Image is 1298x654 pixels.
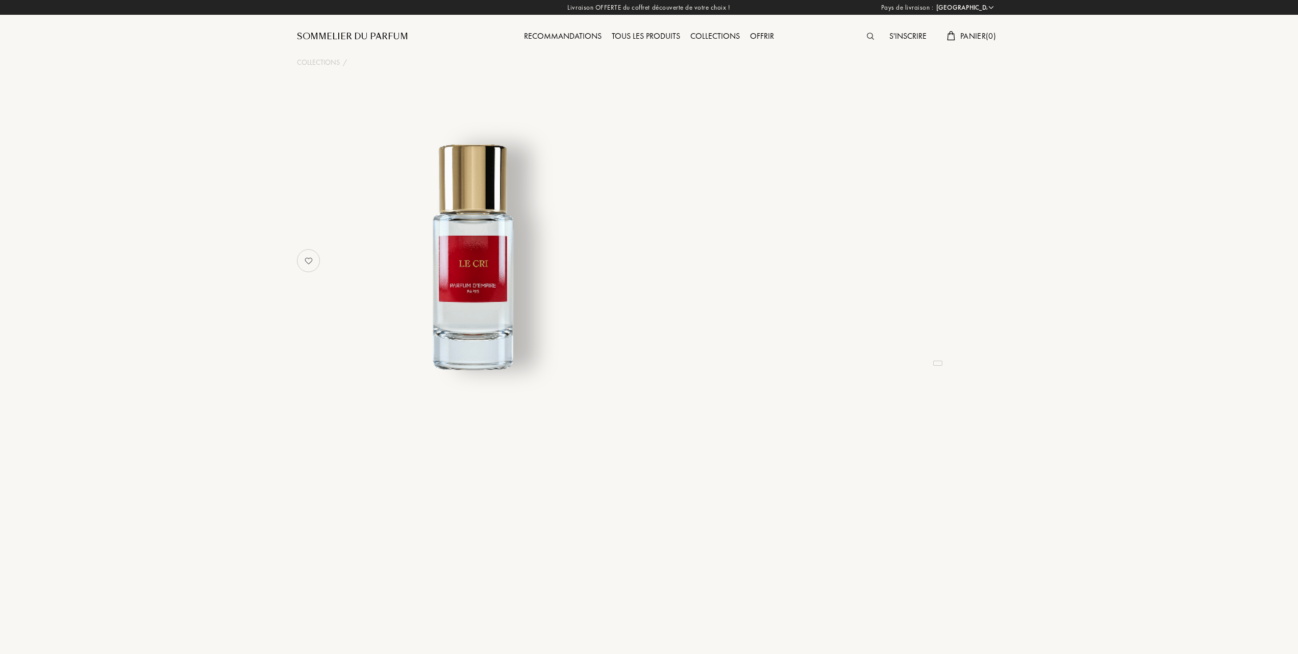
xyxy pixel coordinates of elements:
[745,31,779,41] a: Offrir
[519,31,607,41] a: Recommandations
[298,250,319,271] img: no_like_p.png
[867,33,874,40] img: search_icn.svg
[884,30,932,43] div: S'inscrire
[347,130,600,382] img: undefined undefined
[685,30,745,43] div: Collections
[947,31,955,40] img: cart.svg
[685,31,745,41] a: Collections
[745,30,779,43] div: Offrir
[607,30,685,43] div: Tous les produits
[297,31,408,43] a: Sommelier du Parfum
[881,3,934,13] span: Pays de livraison :
[343,57,347,68] div: /
[519,30,607,43] div: Recommandations
[960,31,996,41] span: Panier ( 0 )
[297,57,340,68] a: Collections
[884,31,932,41] a: S'inscrire
[607,31,685,41] a: Tous les produits
[987,4,995,11] img: arrow_w.png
